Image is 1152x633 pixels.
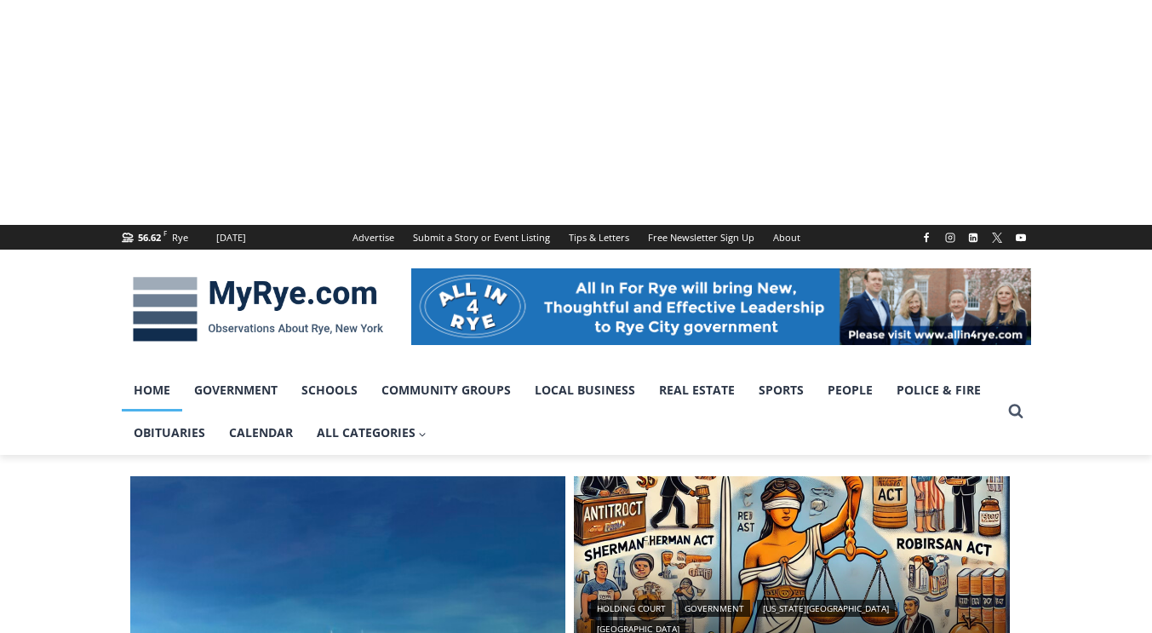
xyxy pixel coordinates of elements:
a: Home [122,369,182,411]
a: Tips & Letters [559,225,639,250]
a: Free Newsletter Sign Up [639,225,764,250]
img: MyRye.com [122,265,394,354]
a: Linkedin [963,227,983,248]
a: Instagram [940,227,960,248]
a: All Categories [305,411,439,454]
a: Obituaries [122,411,217,454]
button: View Search Form [1000,396,1031,427]
a: Local Business [523,369,647,411]
a: X [987,227,1007,248]
a: About [764,225,810,250]
a: Facebook [916,227,937,248]
a: Submit a Story or Event Listing [404,225,559,250]
span: 56.62 [138,231,161,244]
a: Holding Court [591,600,672,617]
a: Police & Fire [885,369,993,411]
nav: Secondary Navigation [343,225,810,250]
div: Rye [172,230,188,245]
a: Schools [289,369,370,411]
a: Advertise [343,225,404,250]
a: Community Groups [370,369,523,411]
a: Government [182,369,289,411]
a: YouTube [1011,227,1031,248]
a: Government [679,600,750,617]
span: F [163,228,167,238]
nav: Primary Navigation [122,369,1000,455]
a: Sports [747,369,816,411]
a: [US_STATE][GEOGRAPHIC_DATA] [757,600,895,617]
img: All in for Rye [411,268,1031,345]
a: Calendar [217,411,305,454]
a: Real Estate [647,369,747,411]
span: All Categories [317,423,427,442]
a: People [816,369,885,411]
div: [DATE] [216,230,246,245]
